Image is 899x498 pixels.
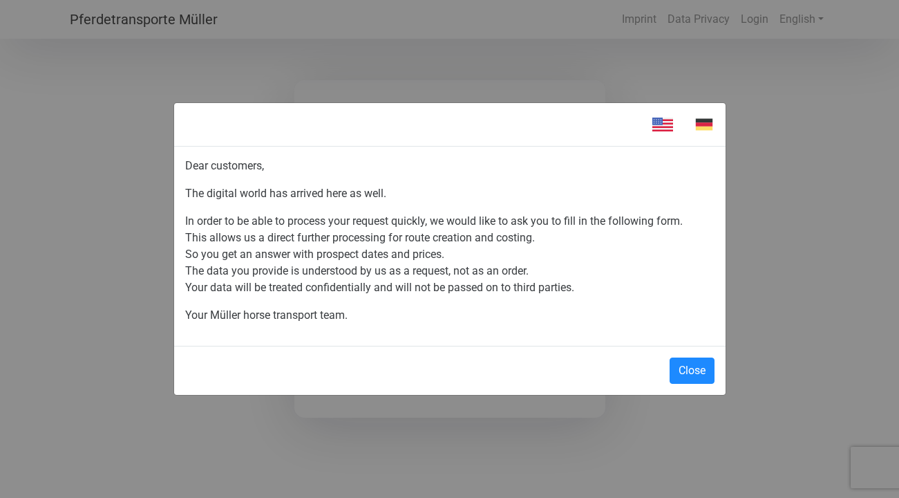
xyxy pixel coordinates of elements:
[185,185,715,202] p: The digital world has arrived here as well.
[642,114,683,135] img: en
[670,358,715,384] button: Close
[185,158,715,174] p: Dear customers,
[185,213,715,296] p: In order to be able to process your request quickly, we would like to ask you to fill in the foll...
[185,307,715,324] p: Your Müller horse transport team.
[683,114,725,135] img: de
